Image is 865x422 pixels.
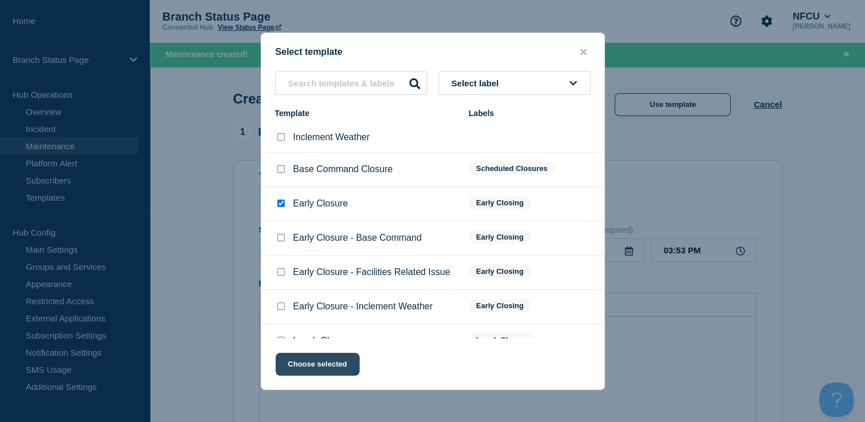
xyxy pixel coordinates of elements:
button: Choose selected [276,353,360,376]
p: Early Closure - Base Command [293,233,422,243]
input: Early Closure - Inclement Weather checkbox [277,302,285,310]
input: Base Command Closure checkbox [277,165,285,173]
p: Inclement Weather [293,132,370,142]
button: close button [577,47,590,58]
p: Base Command Closure [293,164,393,174]
input: Inclement Weather checkbox [277,133,285,141]
input: Early Closure checkbox [277,200,285,207]
input: Early Closure - Base Command checkbox [277,234,285,241]
span: Lunch Closure [469,333,536,347]
span: Early Closing [469,265,531,278]
p: Early Closure [293,198,348,209]
span: Scheduled Closures [469,162,555,175]
p: Lunch Closure [293,336,352,346]
span: Early Closing [469,230,531,244]
p: Early Closure - Facilities Related Issue [293,267,451,277]
input: Search templates & labels [275,71,427,95]
input: Early Closure - Facilities Related Issue checkbox [277,268,285,276]
span: Select label [452,78,504,88]
span: Early Closing [469,196,531,209]
div: Template [275,109,457,118]
div: Labels [469,109,591,118]
span: Early Closing [469,299,531,312]
div: Select template [261,47,604,58]
p: Early Closure - Inclement Weather [293,301,433,312]
input: Lunch Closure checkbox [277,337,285,344]
button: Select label [439,71,591,95]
